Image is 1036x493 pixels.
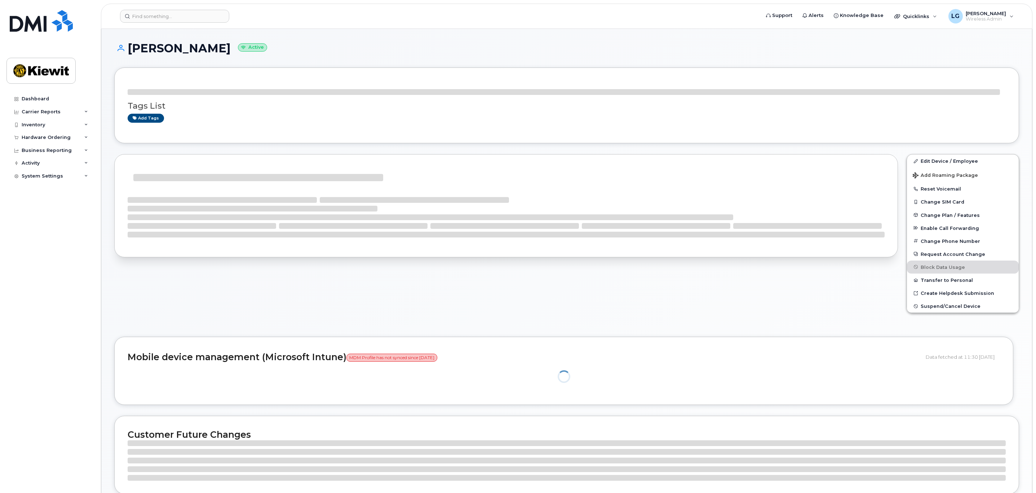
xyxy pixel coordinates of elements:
button: Reset Voicemail [907,182,1019,195]
h1: [PERSON_NAME] [114,42,1019,54]
h2: Customer Future Changes [128,429,1006,440]
button: Change Plan / Features [907,209,1019,222]
div: Data fetched at 11:30 [DATE] [926,350,1000,364]
button: Add Roaming Package [907,167,1019,182]
span: Add Roaming Package [913,173,978,179]
span: MDM Profile has not synced since [DATE] [346,354,437,362]
small: Active [238,43,267,52]
button: Block Data Usage [907,261,1019,274]
button: Change SIM Card [907,195,1019,208]
button: Transfer to Personal [907,274,1019,287]
a: Create Helpdesk Submission [907,287,1019,300]
button: Request Account Change [907,248,1019,261]
h3: Tags List [128,101,1006,110]
button: Enable Call Forwarding [907,222,1019,235]
span: Change Plan / Features [921,212,980,218]
span: Suspend/Cancel Device [921,304,980,309]
button: Change Phone Number [907,235,1019,248]
h2: Mobile device management (Microsoft Intune) [128,352,920,362]
button: Suspend/Cancel Device [907,300,1019,313]
a: Edit Device / Employee [907,154,1019,167]
a: Add tags [128,114,164,123]
span: Enable Call Forwarding [921,225,979,231]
